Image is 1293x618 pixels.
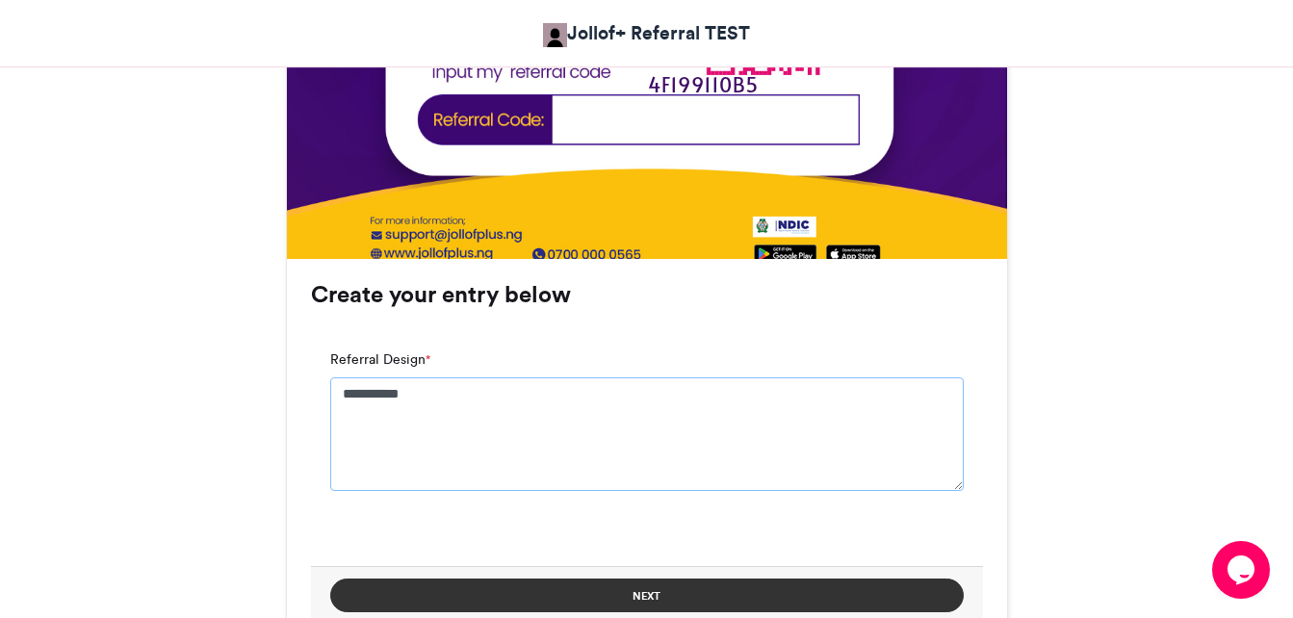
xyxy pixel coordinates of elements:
div: 4F199110B5 [553,70,853,98]
iframe: chat widget [1212,541,1274,599]
label: Referral Design [330,349,430,370]
img: Jollof+ Referral TEST [543,23,567,47]
h3: Create your entry below [311,283,983,306]
button: Next [330,579,964,612]
a: Jollof+ Referral TEST [543,19,750,47]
